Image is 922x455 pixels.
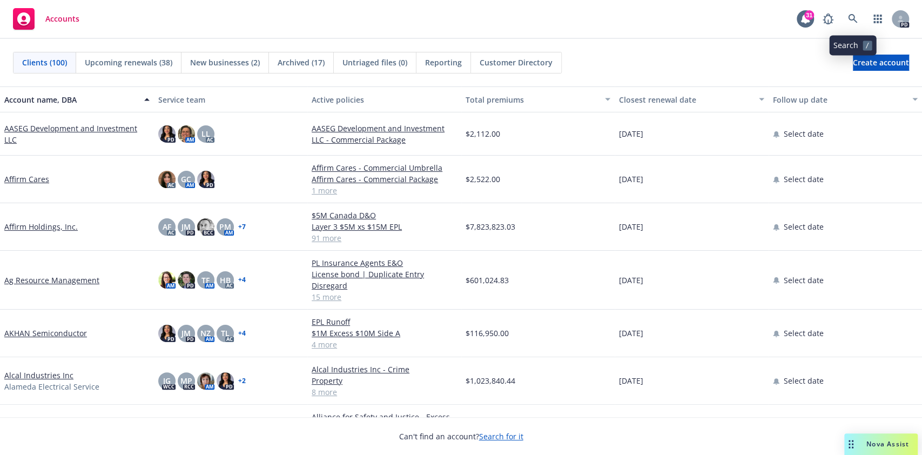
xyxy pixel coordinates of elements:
[466,275,509,286] span: $601,024.83
[312,316,457,327] a: EPL Runoff
[158,94,304,105] div: Service team
[844,433,918,455] button: Nova Assist
[619,275,643,286] span: [DATE]
[619,173,643,185] span: [DATE]
[158,125,176,143] img: photo
[85,57,172,68] span: Upcoming renewals (38)
[238,378,246,384] a: + 2
[238,277,246,283] a: + 4
[312,386,457,398] a: 8 more
[307,86,461,112] button: Active policies
[217,372,234,390] img: photo
[219,221,231,232] span: PM
[773,94,906,105] div: Follow up date
[4,381,99,392] span: Alameda Electrical Service
[479,431,523,441] a: Search for it
[181,327,191,339] span: JM
[154,86,308,112] button: Service team
[619,221,643,232] span: [DATE]
[784,221,824,232] span: Select date
[158,325,176,342] img: photo
[220,275,231,286] span: HB
[867,8,889,30] a: Switch app
[238,224,246,230] a: + 7
[480,57,553,68] span: Customer Directory
[784,275,824,286] span: Select date
[466,173,500,185] span: $2,522.00
[784,327,824,339] span: Select date
[619,327,643,339] span: [DATE]
[466,327,509,339] span: $116,950.00
[181,173,191,185] span: GC
[461,86,615,112] button: Total premiums
[163,221,171,232] span: AF
[312,269,457,291] a: License bond | Duplicate Entry Disregard
[866,439,909,449] span: Nova Assist
[312,291,457,303] a: 15 more
[312,210,457,221] a: $5M Canada D&O
[197,218,214,236] img: photo
[4,173,49,185] a: Affirm Cares
[817,8,839,30] a: Report a Bug
[22,57,67,68] span: Clients (100)
[312,221,457,232] a: Layer 3 $5M xs $15M EPL
[466,128,500,139] span: $2,112.00
[312,173,457,185] a: Affirm Cares - Commercial Package
[180,375,192,386] span: MP
[615,86,769,112] button: Closest renewal date
[425,57,462,68] span: Reporting
[312,94,457,105] div: Active policies
[312,327,457,339] a: $1M Excess $10M Side A
[784,173,824,185] span: Select date
[619,128,643,139] span: [DATE]
[466,375,515,386] span: $1,023,840.44
[844,433,858,455] div: Drag to move
[178,125,195,143] img: photo
[163,375,171,386] span: JG
[842,8,864,30] a: Search
[4,221,78,232] a: Affirm Holdings, Inc.
[312,411,457,434] a: Alliance for Safety and Justice - Excess Liability
[201,128,210,139] span: LL
[804,10,814,20] div: 31
[619,375,643,386] span: [DATE]
[4,370,73,381] a: Alcal Industries Inc
[312,364,457,375] a: Alcal Industries Inc - Crime
[158,271,176,289] img: photo
[45,15,79,23] span: Accounts
[9,4,84,34] a: Accounts
[312,232,457,244] a: 91 more
[399,431,523,442] span: Can't find an account?
[221,327,230,339] span: TL
[853,55,909,71] a: Create account
[238,330,246,337] a: + 4
[466,221,515,232] span: $7,823,823.03
[312,339,457,350] a: 4 more
[342,57,407,68] span: Untriaged files (0)
[619,94,752,105] div: Closest renewal date
[197,171,214,188] img: photo
[312,162,457,173] a: Affirm Cares - Commercial Umbrella
[853,52,909,73] span: Create account
[312,375,457,386] a: Property
[312,257,457,269] a: PL Insurance Agents E&O
[312,123,457,145] a: AASEG Development and Investment LLC - Commercial Package
[784,375,824,386] span: Select date
[4,327,87,339] a: AKHAN Semiconductor
[784,128,824,139] span: Select date
[278,57,325,68] span: Archived (17)
[178,271,195,289] img: photo
[312,185,457,196] a: 1 more
[181,221,191,232] span: JM
[190,57,260,68] span: New businesses (2)
[4,275,99,286] a: Ag Resource Management
[4,94,138,105] div: Account name, DBA
[158,171,176,188] img: photo
[201,275,210,286] span: TF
